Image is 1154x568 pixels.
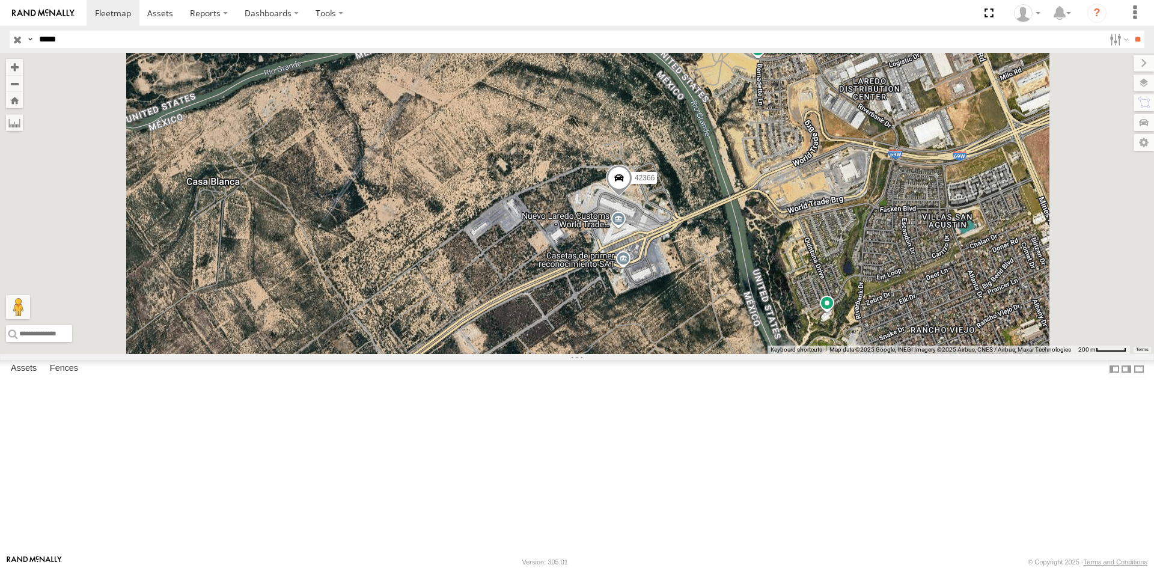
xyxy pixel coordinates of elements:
a: Terms and Conditions [1084,558,1147,566]
label: Dock Summary Table to the Left [1108,360,1120,377]
label: Assets [5,361,43,377]
div: © Copyright 2025 - [1028,558,1147,566]
button: Keyboard shortcuts [771,346,822,354]
div: Version: 305.01 [522,558,568,566]
label: Map Settings [1134,134,1154,151]
a: Terms [1136,347,1149,352]
label: Hide Summary Table [1133,360,1145,377]
span: Map data ©2025 Google, INEGI Imagery ©2025 Airbus, CNES / Airbus, Maxar Technologies [829,346,1071,353]
a: Visit our Website [7,556,62,568]
img: rand-logo.svg [12,9,75,17]
button: Map Scale: 200 m per 47 pixels [1075,346,1130,354]
button: Drag Pegman onto the map to open Street View [6,295,30,319]
button: Zoom in [6,59,23,75]
button: Zoom out [6,75,23,92]
span: 200 m [1078,346,1096,353]
i: ? [1087,4,1107,23]
span: 42366 [635,173,655,182]
label: Search Query [25,31,35,48]
button: Zoom Home [6,92,23,108]
label: Fences [44,361,84,377]
label: Dock Summary Table to the Right [1120,360,1132,377]
label: Search Filter Options [1105,31,1131,48]
label: Measure [6,114,23,131]
div: Ryan Roxas [1010,4,1045,22]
